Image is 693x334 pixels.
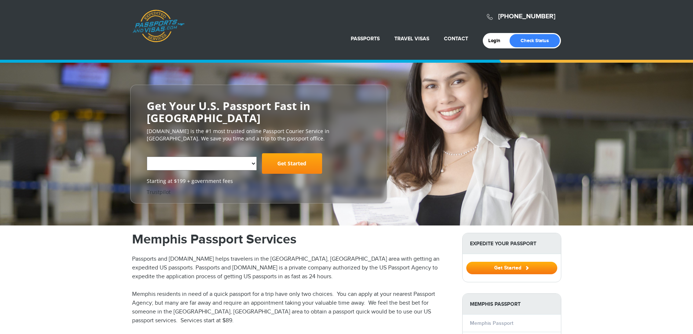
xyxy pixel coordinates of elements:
[132,290,451,325] p: Memphis residents in need of a quick passport for a trip have only two choices. You can apply at ...
[132,255,451,281] p: Passports and [DOMAIN_NAME] helps travelers in the [GEOGRAPHIC_DATA], [GEOGRAPHIC_DATA] area with...
[147,188,171,195] a: Trustpilot
[351,36,380,42] a: Passports
[132,233,451,246] h1: Memphis Passport Services
[132,10,185,43] a: Passports & [DOMAIN_NAME]
[147,128,371,142] p: [DOMAIN_NAME] is the #1 most trusted online Passport Courier Service in [GEOGRAPHIC_DATA]. We sav...
[147,177,371,185] span: Starting at $199 + government fees
[262,153,322,174] a: Get Started
[510,34,560,47] a: Check Status
[463,294,561,315] strong: Memphis Passport
[444,36,468,42] a: Contact
[463,233,561,254] strong: Expedite Your Passport
[466,265,557,271] a: Get Started
[470,320,513,326] a: Memphis Passport
[394,36,429,42] a: Travel Visas
[498,12,555,21] a: [PHONE_NUMBER]
[147,100,371,124] h2: Get Your U.S. Passport Fast in [GEOGRAPHIC_DATA]
[466,262,557,274] button: Get Started
[488,38,506,44] a: Login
